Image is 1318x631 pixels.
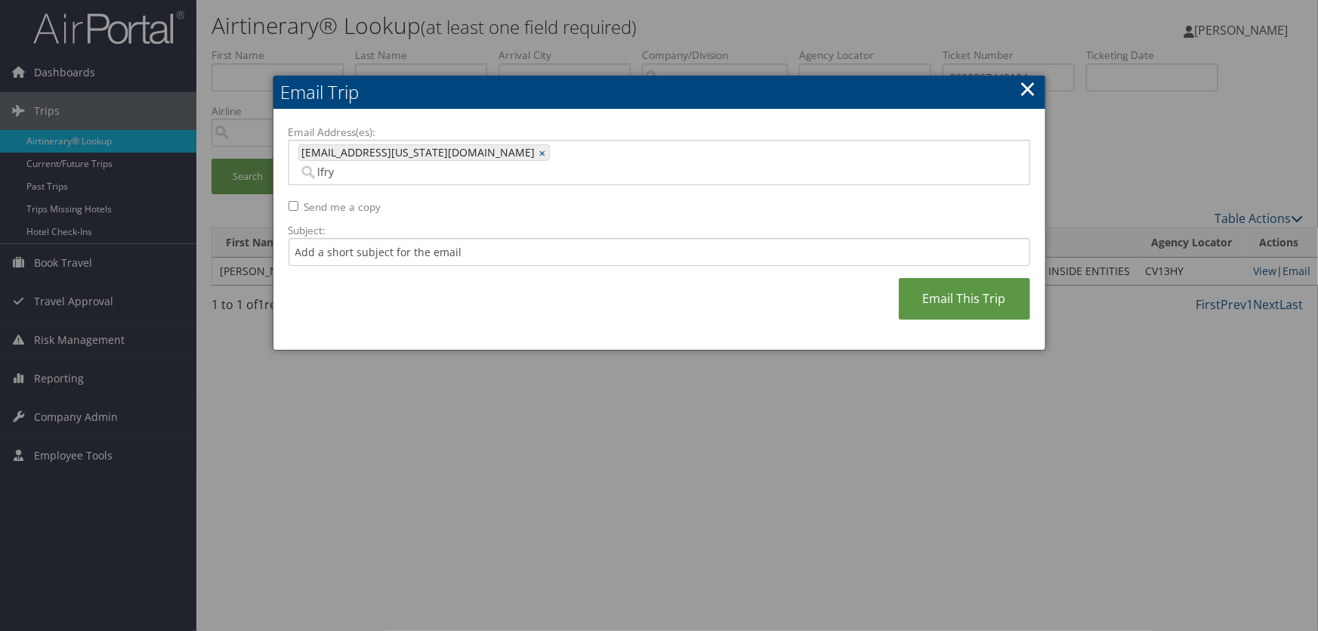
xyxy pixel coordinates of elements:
[299,145,536,160] span: [EMAIL_ADDRESS][US_STATE][DOMAIN_NAME]
[899,278,1030,320] a: Email This Trip
[273,76,1045,109] h2: Email Trip
[289,223,1030,238] label: Subject:
[1020,73,1037,104] a: ×
[289,125,1030,140] label: Email Address(es):
[298,165,906,180] input: Email address (Separate multiple email addresses with commas)
[539,145,549,160] a: ×
[289,238,1030,266] input: Add a short subject for the email
[304,200,381,215] label: Send me a copy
